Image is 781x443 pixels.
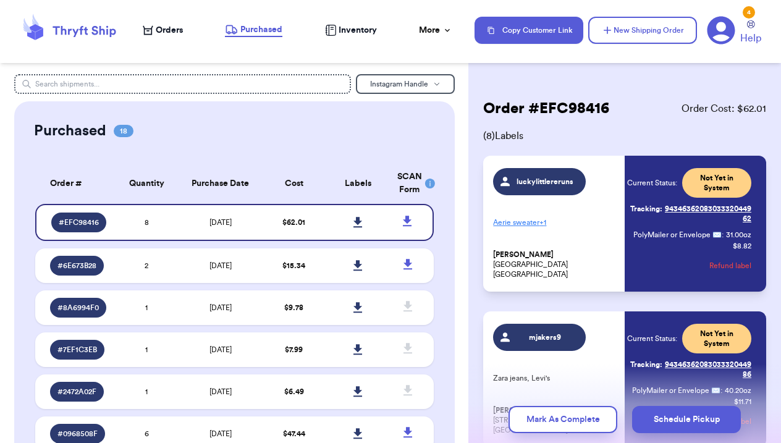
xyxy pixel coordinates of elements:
span: # 6E673B28 [57,261,96,271]
span: 1 [145,346,148,353]
p: Zara jeans, Levi's [493,373,617,383]
a: Tracking:9434636208303332044962 [627,199,751,229]
span: [PERSON_NAME] [493,250,554,259]
span: : [720,386,722,395]
span: 8 [145,219,149,226]
span: $ 6.49 [284,388,304,395]
span: $ 9.78 [284,304,303,311]
span: ( 8 ) Labels [483,129,766,143]
span: 40.20 oz [725,386,751,395]
span: : [722,230,724,240]
input: Search shipments... [14,74,351,94]
span: [DATE] [209,346,232,353]
button: Schedule Pickup [632,406,741,433]
span: 1 [145,304,148,311]
span: + 1 [539,219,546,226]
span: 18 [114,125,133,137]
span: Tracking: [630,360,662,369]
p: [GEOGRAPHIC_DATA] [GEOGRAPHIC_DATA] [493,250,617,279]
span: PolyMailer or Envelope ✉️ [632,387,720,394]
span: # 8A6994F0 [57,303,99,313]
th: Purchase Date [179,163,262,204]
span: 1 [145,388,148,395]
span: 6 [145,430,149,437]
a: Orders [143,24,183,36]
span: mjakers9 [516,332,575,342]
button: New Shipping Order [588,17,697,44]
h2: Order # EFC98416 [483,99,609,119]
a: Tracking:9434636208303332044986 [627,355,751,384]
span: Not Yet in System [690,173,744,193]
span: [DATE] [209,304,232,311]
span: 2 [145,262,148,269]
span: # 0968508F [57,429,98,439]
span: 31.00 oz [726,230,751,240]
span: $ 7.99 [285,346,303,353]
p: $ 8.82 [733,241,751,251]
th: Labels [326,163,389,204]
span: PolyMailer or Envelope ✉️ [633,231,722,238]
span: # EFC98416 [59,217,99,227]
span: # 2472A02F [57,387,96,397]
span: [DATE] [209,219,232,226]
span: [DATE] [209,388,232,395]
div: SCAN Form [397,171,419,196]
button: Mark As Complete [509,406,617,433]
span: Not Yet in System [690,329,744,348]
span: Orders [156,24,183,36]
span: [DATE] [209,430,232,437]
div: More [419,24,452,36]
span: Inventory [339,24,377,36]
a: Help [740,20,761,46]
a: Purchased [225,23,282,37]
div: 4 [743,6,755,19]
span: Current Status: [627,178,677,188]
a: 4 [707,16,735,44]
h2: Purchased [34,121,106,141]
span: [DATE] [209,262,232,269]
span: $ 47.44 [283,430,305,437]
span: Help [740,31,761,46]
span: luckylittlereruns [516,177,575,187]
th: Order # [35,163,115,204]
a: Inventory [325,24,377,36]
button: Instagram Handle [356,74,455,94]
button: Copy Customer Link [475,17,583,44]
button: Refund label [709,252,751,279]
span: Current Status: [627,334,677,344]
th: Cost [262,163,326,204]
span: # 7EF1C3EB [57,345,97,355]
th: Quantity [115,163,179,204]
span: $ 62.01 [282,219,305,226]
span: $ 15.34 [282,262,305,269]
span: Purchased [240,23,282,36]
span: Instagram Handle [370,80,428,88]
span: Order Cost: $ 62.01 [682,101,766,116]
p: Aerie sweater [493,213,617,232]
span: Tracking: [630,204,662,214]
